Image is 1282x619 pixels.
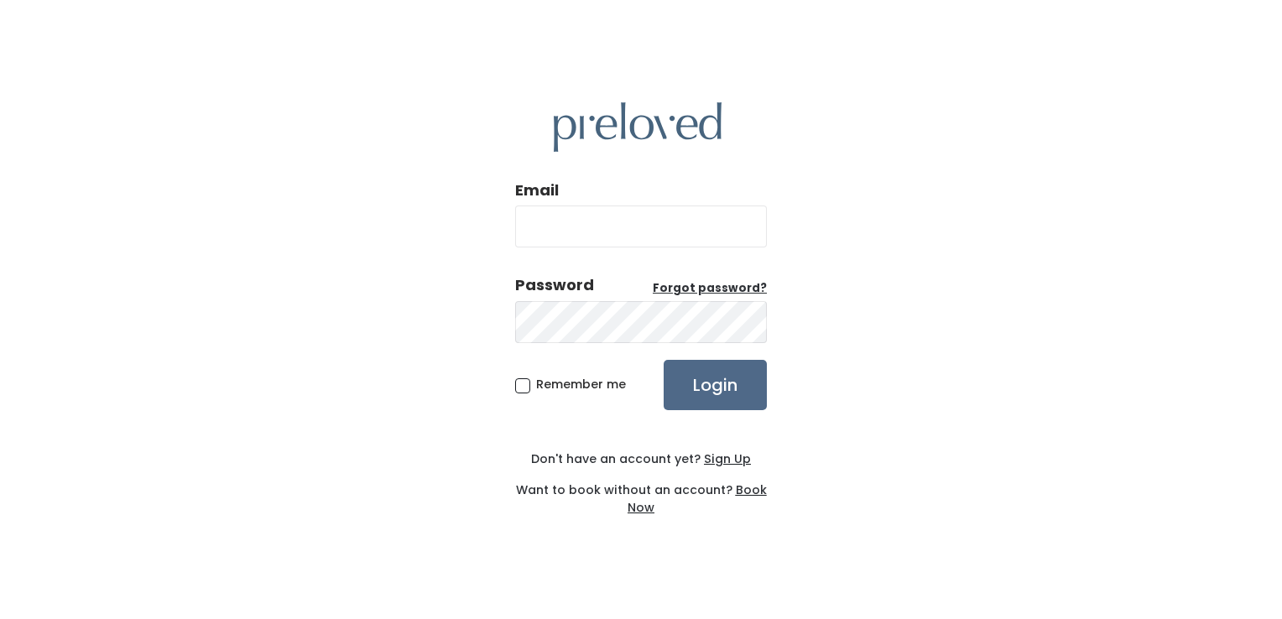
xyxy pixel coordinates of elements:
[515,450,767,468] div: Don't have an account yet?
[628,481,767,516] a: Book Now
[664,360,767,410] input: Login
[653,280,767,296] u: Forgot password?
[515,179,559,201] label: Email
[554,102,722,152] img: preloved logo
[515,468,767,517] div: Want to book without an account?
[653,280,767,297] a: Forgot password?
[536,376,626,393] span: Remember me
[701,450,751,467] a: Sign Up
[704,450,751,467] u: Sign Up
[515,274,594,296] div: Password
